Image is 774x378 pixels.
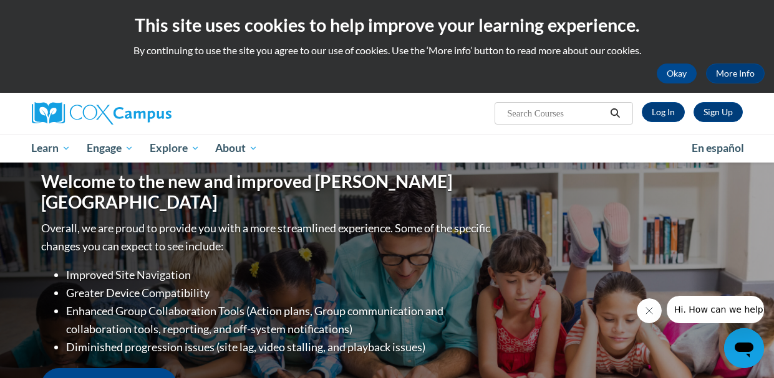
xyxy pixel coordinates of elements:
iframe: Button to launch messaging window [724,328,764,368]
span: Explore [150,141,200,156]
li: Enhanced Group Collaboration Tools (Action plans, Group communication and collaboration tools, re... [66,302,493,338]
p: By continuing to use the site you agree to our use of cookies. Use the ‘More info’ button to read... [9,44,765,57]
button: Search [606,106,624,121]
span: About [215,141,258,156]
span: Hi. How can we help? [7,9,101,19]
li: Greater Device Compatibility [66,284,493,302]
a: Learn [24,134,79,163]
span: En español [692,141,744,154]
span: Engage [87,141,133,156]
a: About [207,134,266,163]
a: More Info [706,64,765,83]
h1: Welcome to the new and improved [PERSON_NAME][GEOGRAPHIC_DATA] [41,171,493,213]
span: Learn [31,141,70,156]
h2: This site uses cookies to help improve your learning experience. [9,12,765,37]
button: Okay [657,64,697,83]
a: Cox Campus [32,102,256,125]
a: Engage [79,134,142,163]
li: Diminished progression issues (site lag, video stalling, and playback issues) [66,338,493,356]
iframe: Message from company [667,296,764,323]
a: Register [694,102,743,122]
p: Overall, we are proud to provide you with a more streamlined experience. Some of the specific cha... [41,219,493,255]
a: En español [684,135,752,161]
iframe: Close message [637,298,662,323]
img: Cox Campus [32,102,172,125]
a: Explore [142,134,208,163]
a: Log In [642,102,685,122]
div: Main menu [22,134,752,163]
li: Improved Site Navigation [66,266,493,284]
input: Search Courses [506,106,606,121]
